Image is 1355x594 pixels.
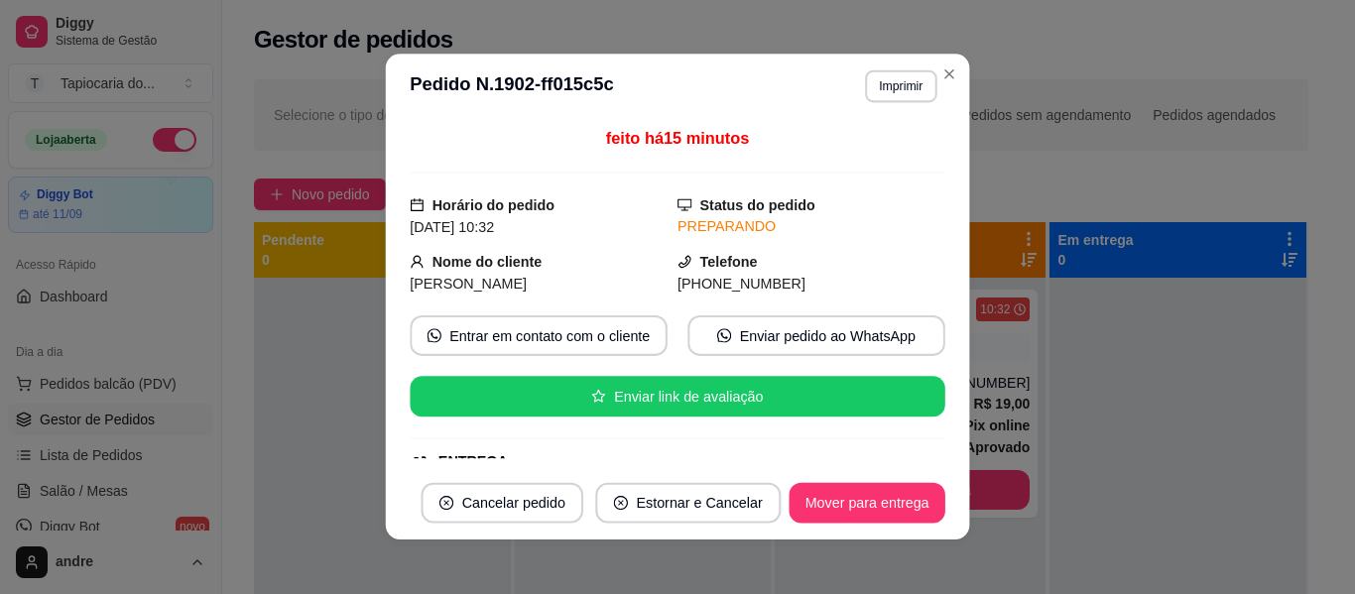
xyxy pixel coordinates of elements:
button: close-circleCancelar pedido [422,483,584,524]
div: ENTREGA [438,451,508,472]
strong: Horário do pedido [432,197,554,213]
strong: Status do pedido [699,197,814,213]
span: feito há 15 minutos [606,130,749,147]
span: user [410,255,424,269]
span: whats-app [428,329,441,343]
span: calendar [410,198,424,212]
button: Close [933,59,966,91]
span: [DATE] 10:32 [410,219,494,235]
button: whats-appEntrar em contato com o cliente [410,315,668,356]
button: Mover para entrega [789,483,945,524]
button: starEnviar link de avaliação [410,377,945,417]
span: close-circle [614,496,628,510]
span: whats-app [717,329,731,343]
button: whats-appEnviar pedido ao WhatsApp [687,315,945,356]
span: [PERSON_NAME] [410,277,527,293]
div: PREPARANDO [677,216,945,237]
span: phone [677,255,691,269]
h3: Pedido N. 1902-ff015c5c [410,70,614,103]
strong: Nome do cliente [432,254,543,270]
span: [PHONE_NUMBER] [677,277,805,293]
button: Imprimir [865,70,937,103]
button: close-circleEstornar e Cancelar [596,483,782,524]
span: close-circle [439,496,453,510]
span: star [592,390,606,404]
strong: Telefone [699,254,757,270]
span: desktop [677,198,691,212]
